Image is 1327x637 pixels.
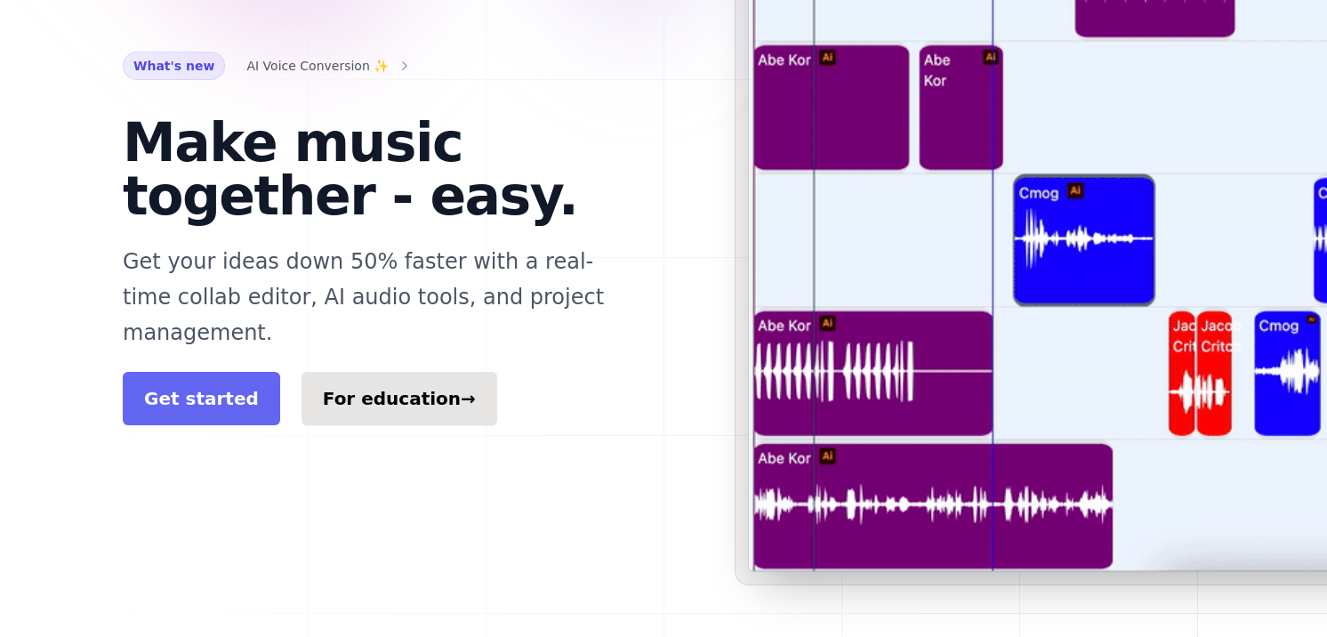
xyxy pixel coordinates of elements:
[123,244,635,351] p: Get your ideas down 50% faster with a real-time collab editor, AI audio tools, and project manage...
[246,55,389,77] span: AI Voice Conversion ✨
[123,116,635,222] h1: Make music together - easy.
[123,52,414,80] a: What's new AI Voice Conversion ✨
[302,372,497,425] a: For education
[461,388,476,409] span: →
[123,52,225,80] span: What's new
[123,372,280,425] a: Get started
